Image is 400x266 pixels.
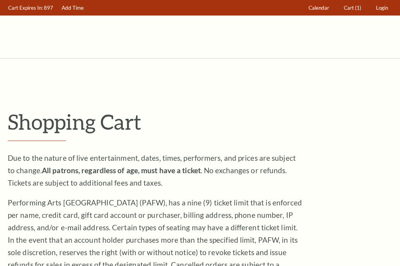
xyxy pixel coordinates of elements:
[42,166,201,175] strong: All patrons, regardless of age, must have a ticket
[372,0,392,16] a: Login
[376,5,388,11] span: Login
[8,153,296,187] span: Due to the nature of live entertainment, dates, times, performers, and prices are subject to chan...
[340,0,365,16] a: Cart (1)
[58,0,88,16] a: Add Time
[344,5,354,11] span: Cart
[8,109,392,134] p: Shopping Cart
[305,0,333,16] a: Calendar
[355,5,361,11] span: (1)
[309,5,329,11] span: Calendar
[44,5,53,11] span: 897
[8,5,43,11] span: Cart Expires In:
